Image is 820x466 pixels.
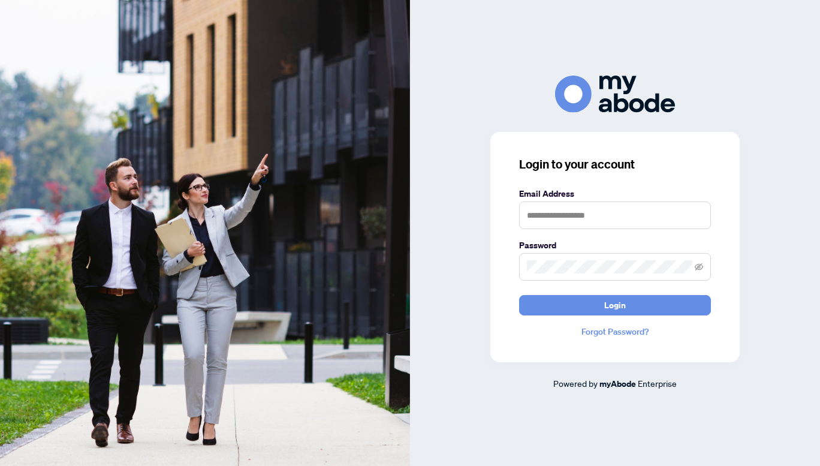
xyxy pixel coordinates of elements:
[519,325,711,338] a: Forgot Password?
[638,378,677,389] span: Enterprise
[555,76,675,112] img: ma-logo
[599,377,636,390] a: myAbode
[519,156,711,173] h3: Login to your account
[695,263,703,271] span: eye-invisible
[553,378,598,389] span: Powered by
[519,239,711,252] label: Password
[519,187,711,200] label: Email Address
[519,295,711,315] button: Login
[604,296,626,315] span: Login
